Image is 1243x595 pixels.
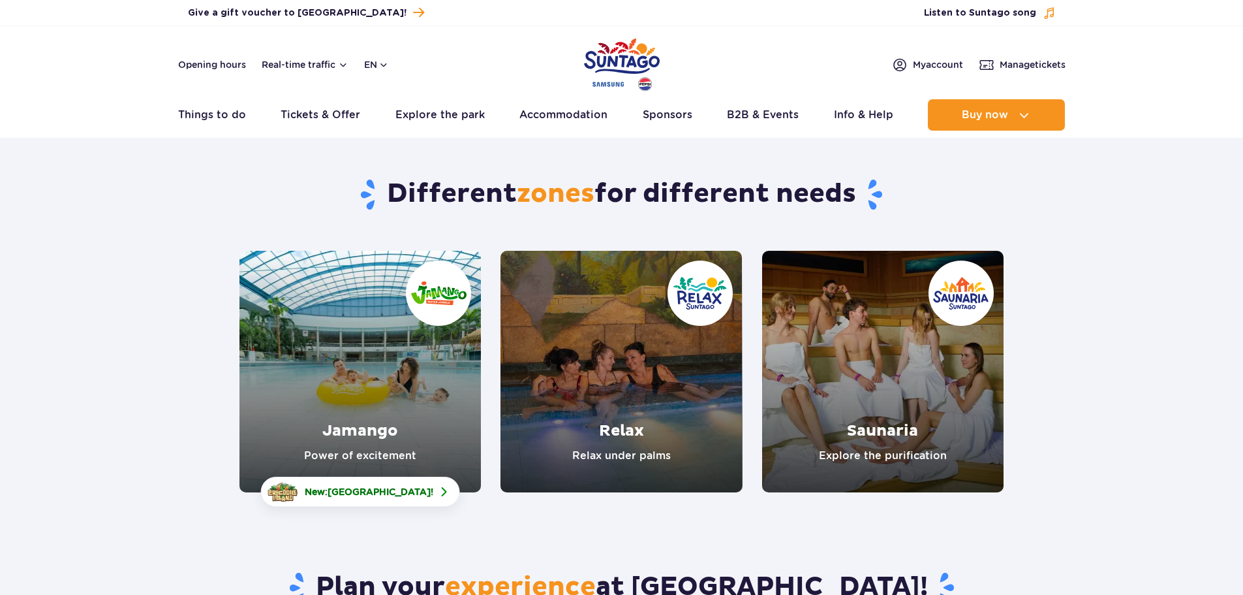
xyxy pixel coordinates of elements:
[979,57,1066,72] a: Managetickets
[178,58,246,71] a: Opening hours
[328,487,431,497] span: [GEOGRAPHIC_DATA]
[517,178,594,210] span: zones
[364,58,389,71] button: en
[395,99,485,131] a: Explore the park
[834,99,893,131] a: Info & Help
[962,109,1008,121] span: Buy now
[643,99,692,131] a: Sponsors
[188,4,424,22] a: Give a gift voucher to [GEOGRAPHIC_DATA]!
[913,58,963,71] span: My account
[762,251,1004,492] a: Saunaria
[892,57,963,72] a: Myaccount
[928,99,1065,131] button: Buy now
[519,99,607,131] a: Accommodation
[500,251,742,492] a: Relax
[188,7,407,20] span: Give a gift voucher to [GEOGRAPHIC_DATA]!
[239,251,481,492] a: Jamango
[584,33,660,93] a: Park of Poland
[727,99,799,131] a: B2B & Events
[924,7,1036,20] span: Listen to Suntago song
[305,485,433,498] span: New: !
[1000,58,1066,71] span: Manage tickets
[239,178,1004,212] h1: Different for different needs
[924,7,1056,20] button: Listen to Suntago song
[261,477,460,507] a: New:[GEOGRAPHIC_DATA]!
[178,99,246,131] a: Things to do
[281,99,360,131] a: Tickets & Offer
[262,59,348,70] button: Real-time traffic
